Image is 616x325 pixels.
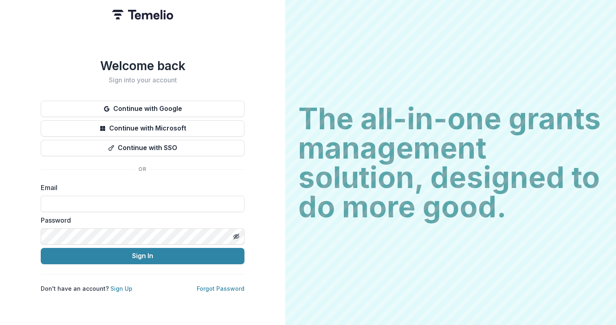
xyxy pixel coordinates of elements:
a: Sign Up [110,285,132,292]
img: Temelio [112,10,173,20]
button: Continue with Microsoft [41,120,244,137]
button: Continue with SSO [41,140,244,156]
p: Don't have an account? [41,284,132,293]
a: Forgot Password [197,285,244,292]
button: Toggle password visibility [230,230,243,243]
label: Email [41,183,240,192]
h1: Welcome back [41,58,244,73]
button: Continue with Google [41,101,244,117]
label: Password [41,215,240,225]
h2: Sign into your account [41,76,244,84]
button: Sign In [41,248,244,264]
